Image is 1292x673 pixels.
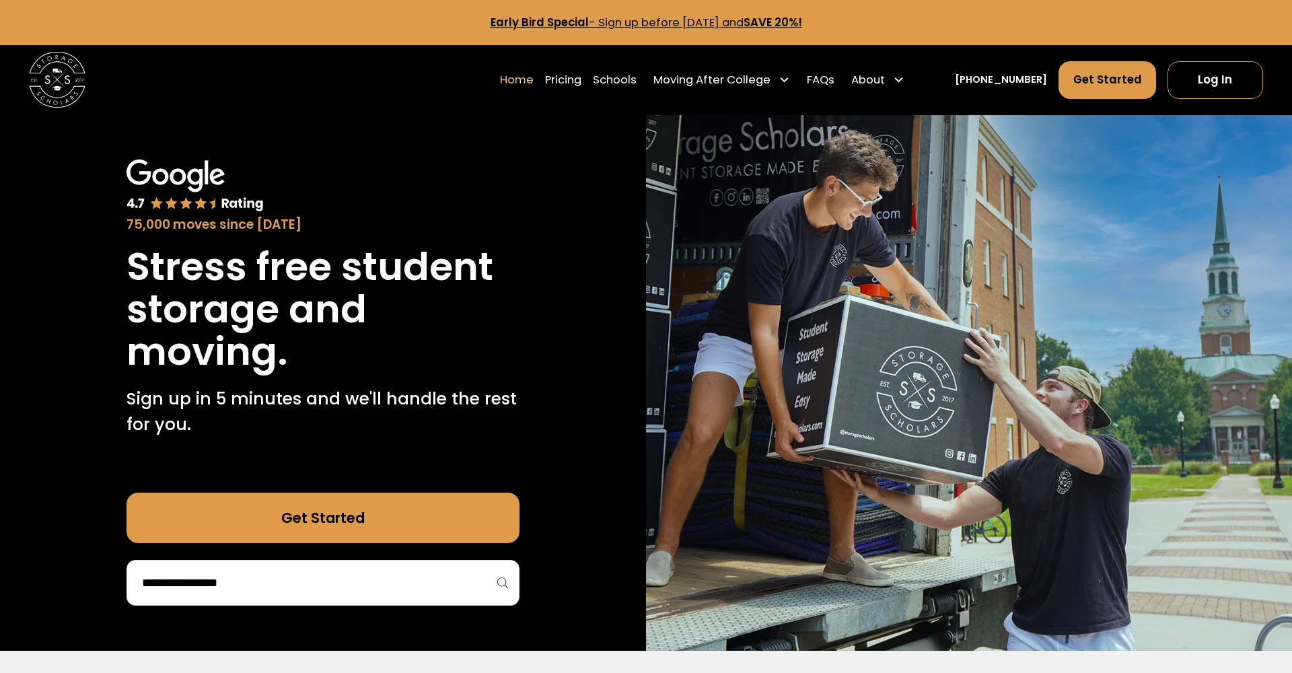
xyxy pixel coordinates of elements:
a: Early Bird Special- Sign up before [DATE] andSAVE 20%! [491,15,802,30]
p: Sign up in 5 minutes and we'll handle the rest for you. [127,386,519,437]
div: About [851,71,885,88]
img: Storage Scholars main logo [29,52,85,108]
a: home [29,52,85,108]
img: Storage Scholars makes moving and storage easy. [646,115,1292,651]
a: Pricing [545,61,581,100]
div: Moving After College [647,61,795,100]
div: About [846,61,910,100]
a: FAQs [807,61,834,100]
a: Get Started [127,493,519,543]
a: Get Started [1058,61,1157,99]
div: Moving After College [653,71,770,88]
a: Schools [593,61,637,100]
a: Log In [1168,61,1263,99]
strong: SAVE 20%! [744,15,802,30]
a: [PHONE_NUMBER] [955,73,1047,87]
h1: Stress free student storage and moving. [127,246,519,373]
div: 75,000 moves since [DATE] [127,215,519,234]
strong: Early Bird Special [491,15,589,30]
img: Google 4.7 star rating [127,160,264,212]
a: Home [500,61,534,100]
